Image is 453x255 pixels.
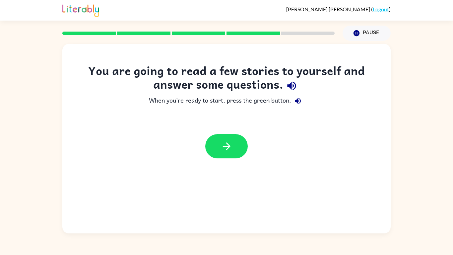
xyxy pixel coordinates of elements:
img: Literably [62,3,99,17]
div: ( ) [286,6,391,12]
div: You are going to read a few stories to yourself and answer some questions. [76,64,377,94]
a: Logout [373,6,389,12]
span: [PERSON_NAME] [PERSON_NAME] [286,6,371,12]
button: Pause [343,26,391,41]
div: When you're ready to start, press the green button. [76,94,377,108]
